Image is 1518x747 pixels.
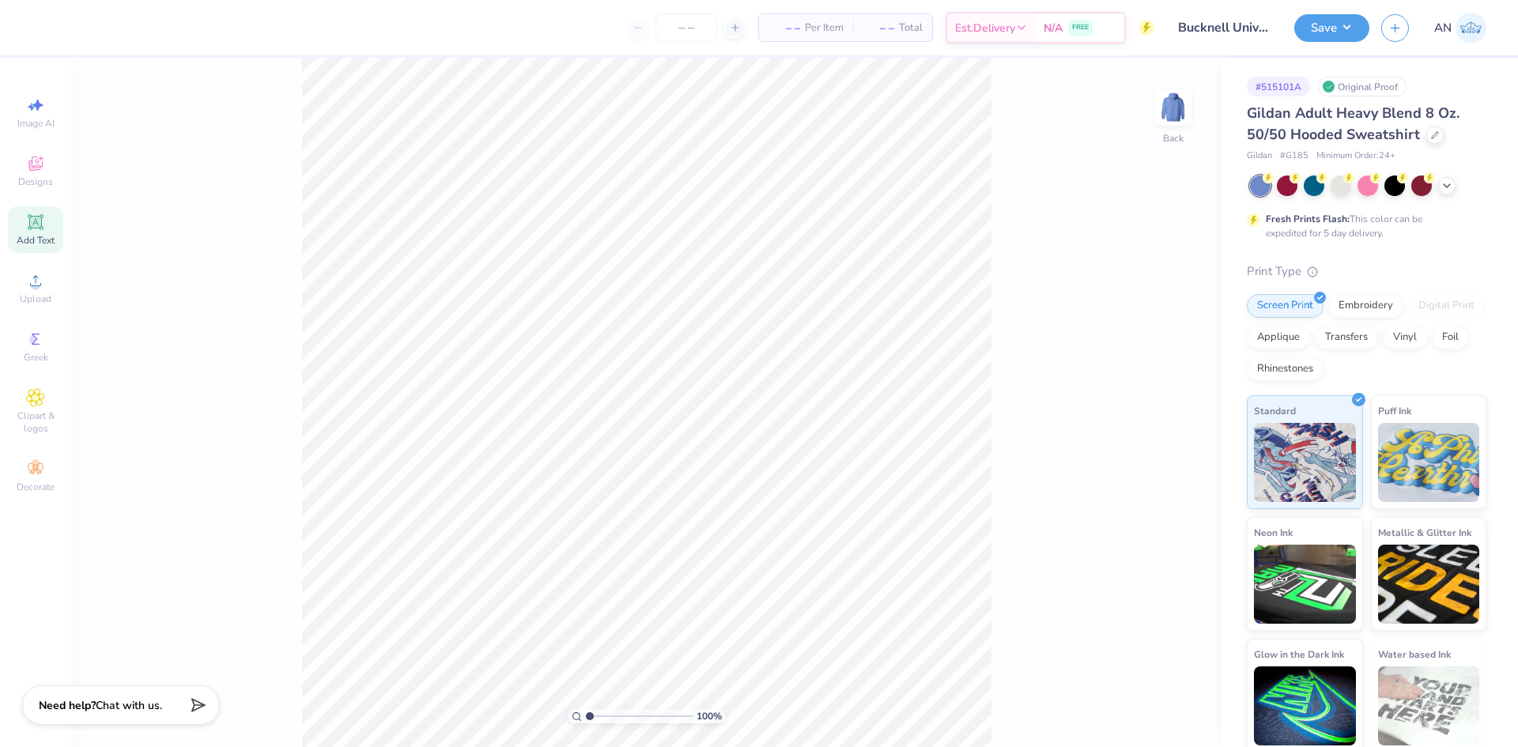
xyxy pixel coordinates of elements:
div: Vinyl [1383,326,1427,349]
span: Puff Ink [1378,402,1411,419]
button: Save [1294,14,1369,42]
div: Digital Print [1408,294,1485,318]
span: Water based Ink [1378,646,1451,662]
div: # 515101A [1247,77,1310,96]
span: Greek [24,351,48,364]
img: Neon Ink [1254,545,1356,624]
div: Original Proof [1318,77,1407,96]
img: Glow in the Dark Ink [1254,666,1356,745]
span: Upload [20,292,51,305]
span: – – [768,20,800,36]
img: Water based Ink [1378,666,1480,745]
img: Arlo Noche [1456,13,1486,43]
img: Metallic & Glitter Ink [1378,545,1480,624]
span: Gildan [1247,149,1272,163]
span: Neon Ink [1254,524,1293,541]
span: Per Item [805,20,844,36]
div: Applique [1247,326,1310,349]
span: AN [1434,19,1452,37]
div: Transfers [1315,326,1378,349]
div: Foil [1432,326,1469,349]
img: Puff Ink [1378,423,1480,502]
div: Embroidery [1328,294,1403,318]
img: Back [1157,92,1189,123]
span: Gildan Adult Heavy Blend 8 Oz. 50/50 Hooded Sweatshirt [1247,104,1459,144]
div: Screen Print [1247,294,1324,318]
span: Glow in the Dark Ink [1254,646,1344,662]
span: Designs [18,175,53,188]
span: FREE [1072,22,1089,33]
span: Standard [1254,402,1296,419]
input: Untitled Design [1166,12,1282,43]
div: This color can be expedited for 5 day delivery. [1266,212,1460,240]
div: Print Type [1247,262,1486,281]
span: Total [899,20,923,36]
span: Est. Delivery [955,20,1015,36]
span: Chat with us. [96,698,162,713]
span: Image AI [17,117,55,130]
strong: Need help? [39,698,96,713]
img: Standard [1254,423,1356,502]
div: Rhinestones [1247,357,1324,381]
span: 100 % [697,709,722,723]
span: Minimum Order: 24 + [1316,149,1395,163]
span: Clipart & logos [8,409,63,435]
span: Add Text [17,234,55,247]
span: Decorate [17,481,55,493]
a: AN [1434,13,1486,43]
div: Back [1163,131,1184,145]
span: # G185 [1280,149,1308,163]
strong: Fresh Prints Flash: [1266,213,1350,225]
span: Metallic & Glitter Ink [1378,524,1471,541]
span: – – [863,20,894,36]
span: N/A [1044,20,1063,36]
input: – – [655,13,717,42]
